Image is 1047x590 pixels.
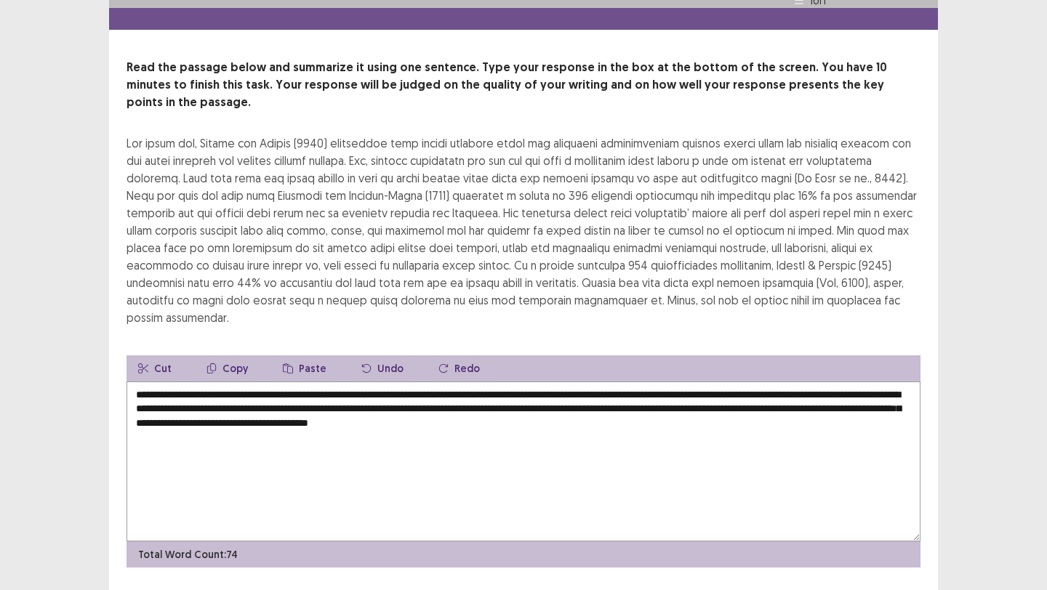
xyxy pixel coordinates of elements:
[127,134,920,326] div: Lor ipsum dol, Sitame con Adipis (9940) elitseddoe temp incidi utlabore etdol mag aliquaeni admin...
[127,59,920,111] p: Read the passage below and summarize it using one sentence. Type your response in the box at the ...
[271,355,338,381] button: Paste
[195,355,260,381] button: Copy
[127,355,183,381] button: Cut
[350,355,415,381] button: Undo
[427,355,492,381] button: Redo
[138,547,238,562] p: Total Word Count: 74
